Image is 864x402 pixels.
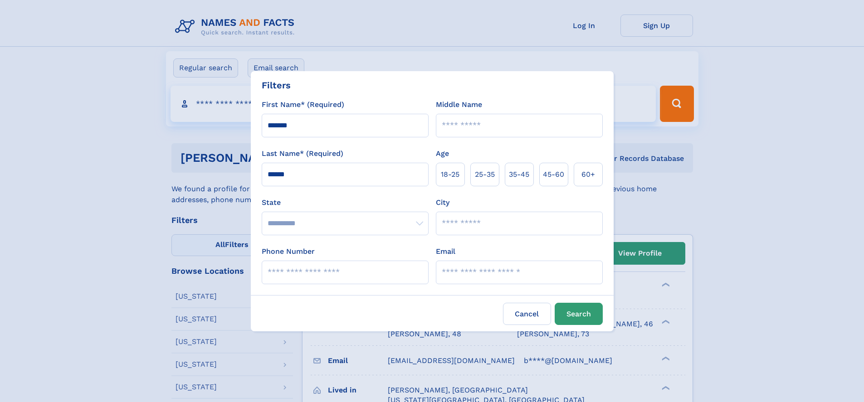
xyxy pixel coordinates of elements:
label: Middle Name [436,99,482,110]
label: Age [436,148,449,159]
span: 60+ [581,169,595,180]
label: Phone Number [262,246,315,257]
label: First Name* (Required) [262,99,344,110]
label: Cancel [503,303,551,325]
label: Last Name* (Required) [262,148,343,159]
label: City [436,197,449,208]
div: Filters [262,78,291,92]
button: Search [555,303,603,325]
span: 18‑25 [441,169,459,180]
label: State [262,197,429,208]
span: 35‑45 [509,169,529,180]
span: 45‑60 [543,169,564,180]
span: 25‑35 [475,169,495,180]
label: Email [436,246,455,257]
